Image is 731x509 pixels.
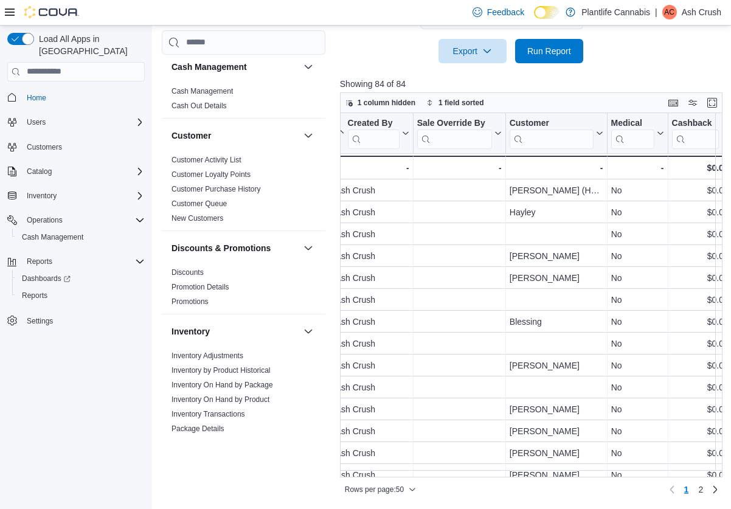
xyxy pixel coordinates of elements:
[534,6,560,19] input: Dark Mode
[22,189,61,203] button: Inventory
[684,483,689,496] span: 1
[171,242,271,254] h3: Discounts & Promotions
[671,161,728,175] div: $0.00
[171,365,271,375] span: Inventory by Product Historical
[664,5,674,19] span: AC
[171,214,223,223] a: New Customers
[162,84,325,118] div: Cash Management
[22,314,58,328] a: Settings
[509,161,603,175] div: -
[698,483,703,496] span: 2
[335,161,409,175] div: -
[17,288,145,303] span: Reports
[665,482,679,497] button: Previous page
[2,187,150,204] button: Inventory
[171,101,227,111] span: Cash Out Details
[27,167,52,176] span: Catalog
[487,6,524,18] span: Feedback
[341,95,420,110] button: 1 column hidden
[171,199,227,209] span: Customer Queue
[527,45,571,57] span: Run Report
[171,156,241,164] a: Customer Activity List
[2,311,150,329] button: Settings
[22,139,145,154] span: Customers
[693,480,708,499] a: Page 2 of 2
[345,485,404,494] span: Rows per page : 50
[171,61,299,73] button: Cash Management
[24,6,79,18] img: Cova
[22,164,145,179] span: Catalog
[171,242,299,254] button: Discounts & Promotions
[301,128,316,143] button: Customer
[662,5,677,19] div: Ash Crush
[171,409,245,419] span: Inventory Transactions
[171,185,261,193] a: Customer Purchase History
[682,5,721,19] p: Ash Crush
[2,114,150,131] button: Users
[2,253,150,270] button: Reports
[22,115,50,130] button: Users
[171,199,227,208] a: Customer Queue
[12,229,150,246] button: Cash Management
[22,91,51,105] a: Home
[421,95,489,110] button: 1 field sorted
[22,115,145,130] span: Users
[2,212,150,229] button: Operations
[171,410,245,418] a: Inventory Transactions
[171,87,233,95] a: Cash Management
[417,161,501,175] div: -
[438,39,507,63] button: Export
[171,170,251,179] span: Customer Loyalty Points
[679,480,694,499] button: Page 1 of 2
[171,424,224,434] span: Package Details
[171,351,243,361] span: Inventory Adjustments
[171,130,299,142] button: Customer
[22,274,71,283] span: Dashboards
[17,288,52,303] a: Reports
[171,282,229,292] span: Promotion Details
[679,480,708,499] ul: Pagination for preceding grid
[17,230,88,244] a: Cash Management
[340,482,421,497] button: Rows per page:50
[22,213,68,227] button: Operations
[22,140,67,154] a: Customers
[12,287,150,304] button: Reports
[171,102,227,110] a: Cash Out Details
[22,291,47,300] span: Reports
[7,84,145,361] nav: Complex example
[705,95,719,110] button: Enter fullscreen
[171,61,247,73] h3: Cash Management
[581,5,650,19] p: Plantlife Cannabis
[171,351,243,360] a: Inventory Adjustments
[2,163,150,180] button: Catalog
[162,265,325,314] div: Discounts & Promotions
[171,155,241,165] span: Customer Activity List
[162,153,325,230] div: Customer
[665,480,723,499] nav: Pagination for preceding grid
[171,381,273,389] a: Inventory On Hand by Package
[171,130,211,142] h3: Customer
[171,268,204,277] a: Discounts
[22,313,145,328] span: Settings
[171,325,210,338] h3: Inventory
[438,98,484,108] span: 1 field sorted
[301,324,316,339] button: Inventory
[171,395,269,404] a: Inventory On Hand by Product
[17,271,75,286] a: Dashboards
[34,33,145,57] span: Load All Apps in [GEOGRAPHIC_DATA]
[301,241,316,255] button: Discounts & Promotions
[685,95,700,110] button: Display options
[171,297,209,306] a: Promotions
[22,254,57,269] button: Reports
[22,189,145,203] span: Inventory
[301,60,316,74] button: Cash Management
[171,325,299,338] button: Inventory
[22,164,57,179] button: Catalog
[22,254,145,269] span: Reports
[27,142,62,152] span: Customers
[171,297,209,306] span: Promotions
[358,98,415,108] span: 1 column hidden
[22,232,83,242] span: Cash Management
